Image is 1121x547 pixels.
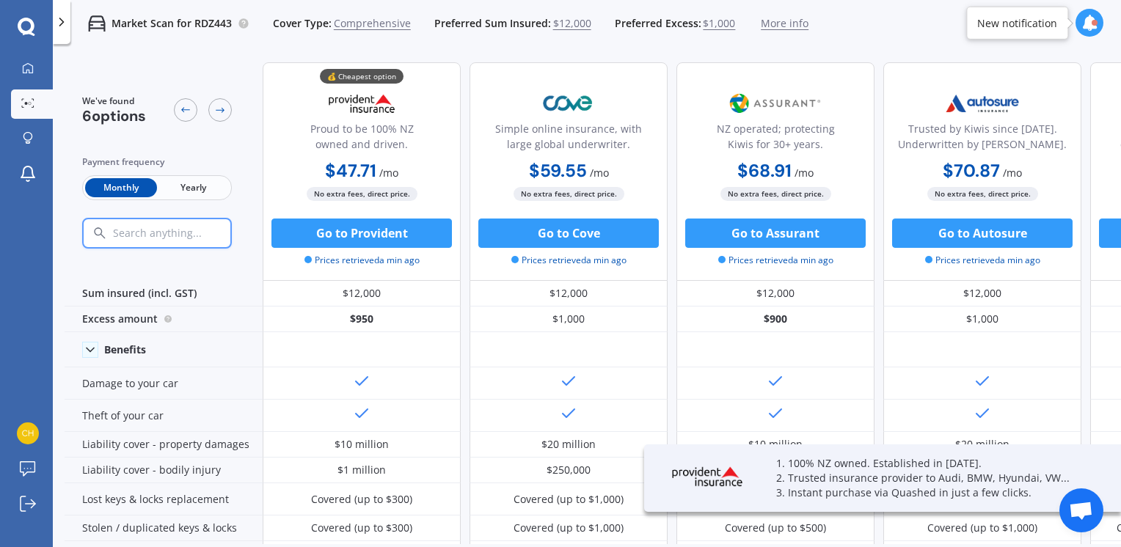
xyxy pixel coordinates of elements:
[85,178,157,197] span: Monthly
[795,166,814,180] span: / mo
[65,515,263,541] div: Stolen / duplicated keys & locks
[304,254,420,267] span: Prices retrieved a min ago
[553,16,591,31] span: $12,000
[1003,166,1022,180] span: / mo
[470,306,668,332] div: $1,000
[934,85,1031,122] img: Autosure.webp
[737,159,792,182] b: $68.91
[883,306,1081,332] div: $1,000
[720,187,831,201] span: No extra fees, direct price.
[615,16,701,31] span: Preferred Excess:
[325,159,376,182] b: $47.71
[927,521,1037,535] div: Covered (up to $1,000)
[434,16,551,31] span: Preferred Sum Insured:
[320,69,404,84] div: 💰 Cheapest option
[520,85,617,122] img: Cove.webp
[656,457,759,496] img: Provident.webp
[379,166,398,180] span: / mo
[157,178,229,197] span: Yearly
[977,15,1057,30] div: New notification
[703,16,735,31] span: $1,000
[541,437,596,452] div: $20 million
[82,95,146,108] span: We've found
[689,121,862,158] div: NZ operated; protecting Kiwis for 30+ years.
[65,306,263,332] div: Excess amount
[511,254,627,267] span: Prices retrieved a min ago
[65,458,263,483] div: Liability cover - bodily injury
[892,219,1073,248] button: Go to Autosure
[514,492,624,507] div: Covered (up to $1,000)
[470,281,668,306] div: $12,000
[547,463,591,477] div: $250,000
[727,85,824,122] img: Assurant.png
[943,159,1000,182] b: $70.87
[82,106,146,125] span: 6 options
[685,219,866,248] button: Go to Assurant
[590,166,609,180] span: / mo
[65,281,263,306] div: Sum insured (incl. GST)
[514,521,624,535] div: Covered (up to $1,000)
[776,485,1084,500] p: 3. Instant purchase via Quashed in just a few clicks.
[896,121,1069,158] div: Trusted by Kiwis since [DATE]. Underwritten by [PERSON_NAME].
[335,437,389,452] div: $10 million
[776,471,1084,485] p: 2. Trusted insurance provider to Audi, BMW, Hyundai, VW...
[482,121,655,158] div: Simple online insurance, with large global underwriter.
[478,219,659,248] button: Go to Cove
[955,437,1009,452] div: $20 million
[927,187,1038,201] span: No extra fees, direct price.
[725,521,826,535] div: Covered (up to $500)
[748,437,803,452] div: $10 million
[925,254,1040,267] span: Prices retrieved a min ago
[65,367,263,400] div: Damage to your car
[82,155,232,169] div: Payment frequency
[88,15,106,32] img: car.f15378c7a67c060ca3f3.svg
[112,16,232,31] p: Market Scan for RDZ443
[761,16,808,31] span: More info
[718,254,833,267] span: Prices retrieved a min ago
[273,16,332,31] span: Cover Type:
[676,306,874,332] div: $900
[311,492,412,507] div: Covered (up to $300)
[275,121,448,158] div: Proud to be 100% NZ owned and driven.
[65,400,263,432] div: Theft of your car
[307,187,417,201] span: No extra fees, direct price.
[529,159,587,182] b: $59.55
[1059,488,1103,532] div: Open chat
[65,432,263,458] div: Liability cover - property damages
[883,281,1081,306] div: $12,000
[334,16,411,31] span: Comprehensive
[17,422,39,444] img: f5bdc8e1f8b0d34b92164a4370367ef9
[271,219,452,248] button: Go to Provident
[313,85,410,122] img: Provident.png
[65,483,263,515] div: Lost keys & locks replacement
[263,281,461,306] div: $12,000
[104,343,146,356] div: Benefits
[776,456,1084,471] p: 1. 100% NZ owned. Established in [DATE].
[311,521,412,535] div: Covered (up to $300)
[112,227,262,240] input: Search anything...
[263,306,461,332] div: $950
[676,281,874,306] div: $12,000
[337,463,386,477] div: $1 million
[514,187,624,201] span: No extra fees, direct price.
